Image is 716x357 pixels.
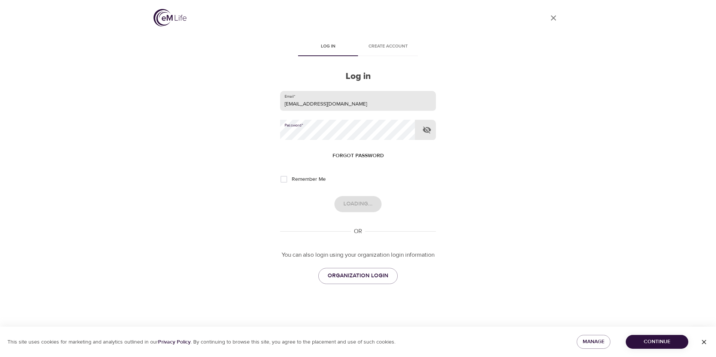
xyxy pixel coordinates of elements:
div: OR [351,227,365,236]
button: Continue [626,335,688,349]
span: ORGANIZATION LOGIN [328,271,388,281]
span: Forgot password [333,151,384,161]
a: close [544,9,562,27]
a: Privacy Policy [158,339,191,345]
span: Continue [632,337,682,347]
button: Manage [577,335,610,349]
span: Log in [303,43,354,51]
img: logo [154,9,186,27]
button: Forgot password [330,149,387,163]
div: disabled tabs example [280,38,436,56]
span: Remember Me [292,176,326,183]
a: ORGANIZATION LOGIN [318,268,398,284]
span: Create account [362,43,413,51]
span: Manage [583,337,604,347]
p: You can also login using your organization login information [280,251,436,259]
h2: Log in [280,71,436,82]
